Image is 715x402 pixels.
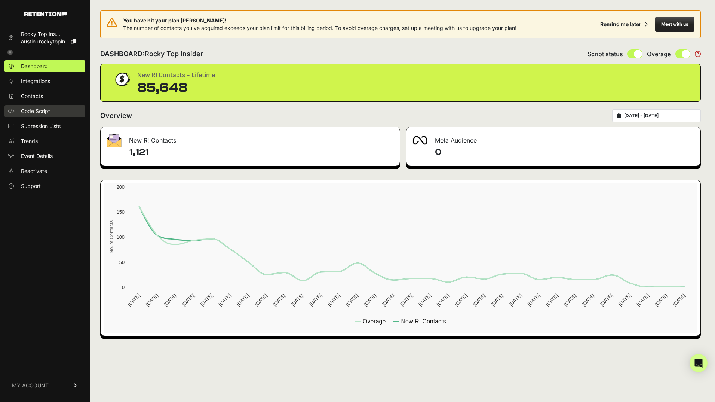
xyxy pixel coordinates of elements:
text: [DATE] [454,293,468,307]
div: New R! Contacts - Lifetime [137,70,215,80]
h4: 0 [435,146,694,158]
img: dollar-coin-05c43ed7efb7bc0c12610022525b4bbbb207c7efeef5aecc26f025e68dcafac9.png [113,70,131,89]
text: [DATE] [381,293,396,307]
span: Integrations [21,77,50,85]
img: Retention.com [24,12,67,16]
text: [DATE] [490,293,504,307]
h4: 1,121 [129,146,394,158]
text: 50 [119,259,125,265]
div: New R! Contacts [101,127,400,149]
text: [DATE] [672,293,687,307]
text: Overage [363,318,386,325]
text: [DATE] [126,293,141,307]
text: [DATE] [272,293,286,307]
div: Remind me later [600,21,641,28]
text: [DATE] [290,293,305,307]
text: [DATE] [308,293,323,307]
text: [DATE] [363,293,377,307]
span: Reactivate [21,167,47,175]
a: Event Details [4,150,85,162]
span: You have hit your plan [PERSON_NAME]! [123,17,516,24]
text: 0 [122,284,125,290]
span: Event Details [21,152,53,160]
a: Dashboard [4,60,85,72]
a: MY ACCOUNT [4,374,85,397]
text: [DATE] [472,293,487,307]
text: 200 [117,184,125,190]
div: Rocky Top Ins... [21,30,76,38]
a: Contacts [4,90,85,102]
div: 85,648 [137,80,215,95]
div: Open Intercom Messenger [690,354,708,372]
img: fa-envelope-19ae18322b30453b285274b1b8af3d052b27d846a4fbe8435d1a52b978f639a2.png [107,133,122,147]
span: Dashboard [21,63,48,70]
text: [DATE] [599,293,614,307]
button: Meet with us [655,17,694,32]
span: MY ACCOUNT [12,382,49,389]
a: Supression Lists [4,120,85,132]
text: [DATE] [508,293,523,307]
img: fa-meta-2f981b61bb99beabf952f7030308934f19ce035c18b003e963880cc3fabeebb7.png [412,136,427,145]
span: Overage [647,49,671,58]
text: [DATE] [145,293,159,307]
text: No. of Contacts [108,220,114,253]
text: [DATE] [635,293,650,307]
span: Rocky Top Insider [145,50,203,58]
text: [DATE] [217,293,232,307]
text: [DATE] [654,293,668,307]
text: [DATE] [163,293,177,307]
text: [DATE] [345,293,359,307]
text: [DATE] [181,293,196,307]
text: [DATE] [326,293,341,307]
text: 100 [117,234,125,240]
h2: DASHBOARD: [100,49,203,59]
span: austin+rockytopin... [21,38,70,45]
a: Code Script [4,105,85,117]
h2: Overview [100,110,132,121]
span: Supression Lists [21,122,61,130]
a: Rocky Top Ins... austin+rockytopin... [4,28,85,48]
text: [DATE] [544,293,559,307]
text: [DATE] [563,293,577,307]
text: [DATE] [617,293,632,307]
span: The number of contacts you've acquired exceeds your plan limit for this billing period. To avoid ... [123,25,516,31]
span: Code Script [21,107,50,115]
div: Meta Audience [406,127,700,149]
a: Trends [4,135,85,147]
a: Support [4,180,85,192]
text: [DATE] [236,293,250,307]
span: Support [21,182,41,190]
text: [DATE] [254,293,268,307]
button: Remind me later [597,18,651,31]
span: Script status [587,49,623,58]
text: [DATE] [399,293,414,307]
text: [DATE] [436,293,450,307]
span: Trends [21,137,38,145]
text: [DATE] [199,293,214,307]
text: 150 [117,209,125,215]
a: Reactivate [4,165,85,177]
a: Integrations [4,75,85,87]
text: [DATE] [581,293,595,307]
text: New R! Contacts [401,318,446,325]
span: Contacts [21,92,43,100]
text: [DATE] [417,293,432,307]
text: [DATE] [527,293,541,307]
